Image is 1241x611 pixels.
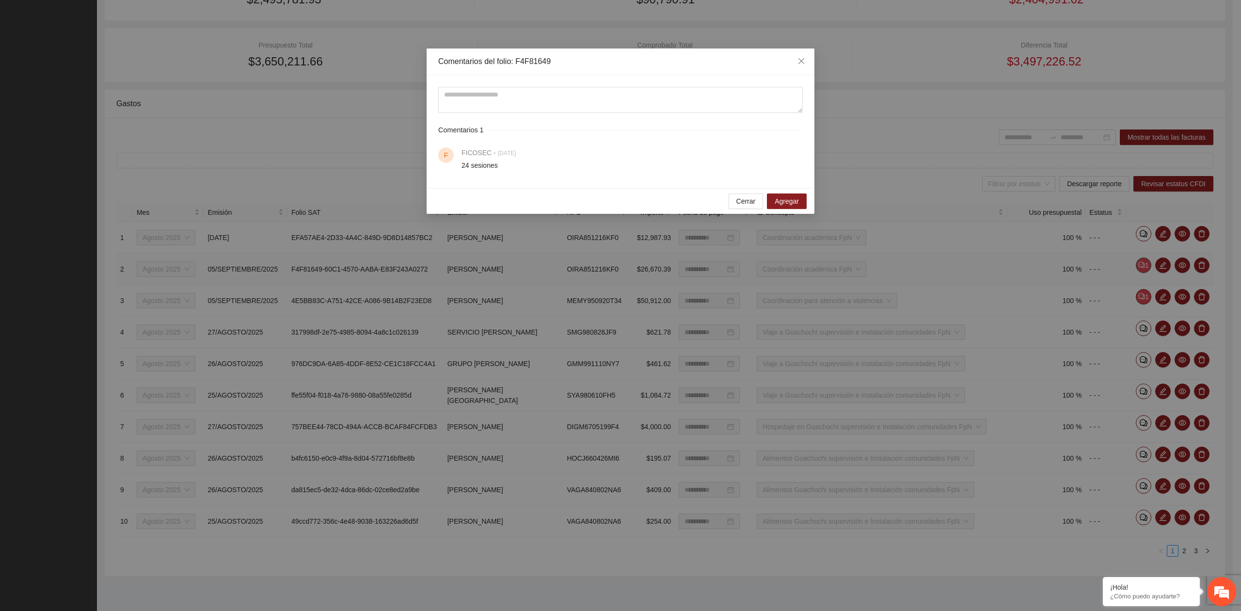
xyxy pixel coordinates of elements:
[1110,583,1193,591] div: ¡Hola!
[444,147,448,163] span: F
[496,150,516,157] span: [DATE]
[56,129,134,227] span: Estamos en línea.
[775,196,799,207] span: Agregar
[438,125,491,136] span: Comentarios 1
[461,149,516,157] span: FICOSEC -
[736,196,756,207] span: Cerrar
[788,48,814,75] button: Close
[767,193,807,209] button: Agregar
[5,265,185,299] textarea: Escriba su mensaje y pulse “Intro”
[159,5,182,28] div: Minimizar ventana de chat en vivo
[1110,593,1193,600] p: ¿Cómo puedo ayudarte?
[797,57,805,65] span: close
[461,161,498,169] span: 24 sesiones
[729,193,764,209] button: Cerrar
[50,49,163,62] div: Chatee con nosotros ahora
[438,56,803,67] div: Comentarios del folio: F4F81649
